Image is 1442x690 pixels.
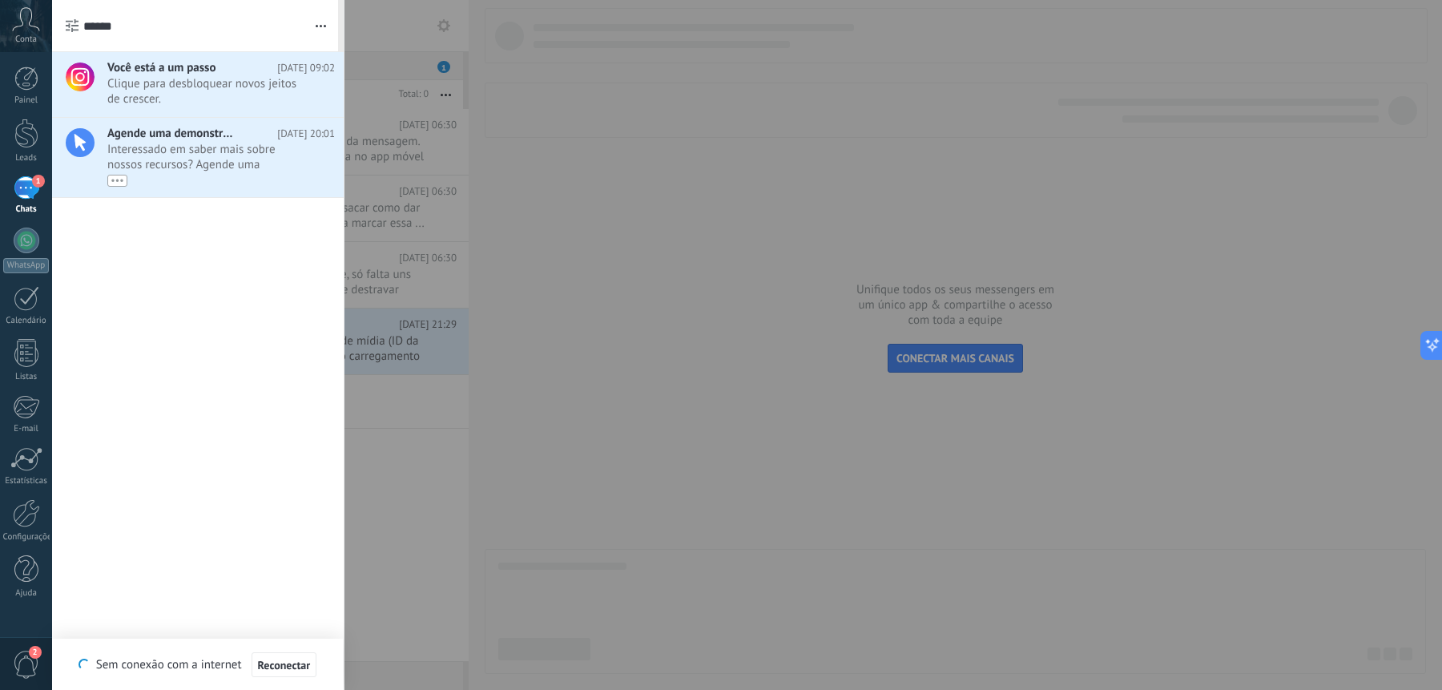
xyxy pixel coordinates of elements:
[107,126,236,141] span: Agende uma demonstração com um especialista!
[277,60,335,75] span: [DATE] 09:02
[277,126,335,141] span: [DATE] 20:01
[3,316,50,326] div: Calendário
[3,424,50,434] div: E-mail
[79,652,316,678] div: Sem conexão com a internet
[52,118,344,197] a: Agende uma demonstração com um especialista! [DATE] 20:01 Interessado em saber mais sobre nossos ...
[107,142,304,187] span: Interessado em saber mais sobre nossos recursos? Agende uma demonstração hoje mesmo!
[3,476,50,486] div: Estatísticas
[258,660,311,671] span: Reconectar
[32,175,45,188] span: 1
[3,204,50,215] div: Chats
[107,175,127,187] div: •••
[29,646,42,659] span: 2
[252,652,317,678] button: Reconectar
[3,372,50,382] div: Listas
[3,532,50,543] div: Configurações
[15,34,37,45] span: Conta
[3,588,50,599] div: Ajuda
[107,60,215,75] span: Você está a um passo
[3,258,49,273] div: WhatsApp
[107,76,304,107] span: Clique para desbloquear novos jeitos de crescer.
[3,153,50,163] div: Leads
[52,52,344,117] a: Você está a um passo [DATE] 09:02 Clique para desbloquear novos jeitos de crescer.
[3,95,50,106] div: Painel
